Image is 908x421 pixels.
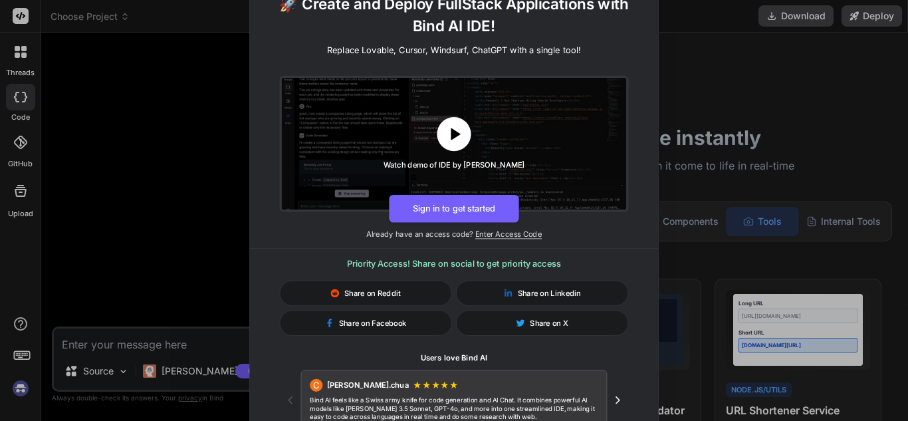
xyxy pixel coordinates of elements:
[518,288,581,299] span: Share on Linkedin
[389,195,518,223] button: Sign in to get started
[327,44,581,57] p: Replace Lovable, Cursor, Windsurf, ChatGPT with a single tool!
[250,229,658,239] p: Already have an access code?
[413,379,422,392] span: ★
[440,379,449,392] span: ★
[607,390,628,411] button: Next testimonial
[280,353,629,364] h1: Users love Bind AI
[280,390,301,411] button: Previous testimonial
[327,380,409,390] span: [PERSON_NAME].chua
[344,288,401,299] span: Share on Reddit
[384,160,525,170] div: Watch demo of IDE by [PERSON_NAME]
[280,257,629,270] h3: Priority Access! Share on social to get priority access
[339,318,407,329] span: Share on Facebook
[310,396,598,421] p: Bind AI feels like a Swiss army knife for code generation and AI Chat. It combines powerful AI mo...
[431,379,441,392] span: ★
[530,318,568,329] span: Share on X
[310,379,322,392] div: C
[475,229,542,239] span: Enter Access Code
[422,379,431,392] span: ★
[449,379,459,392] span: ★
